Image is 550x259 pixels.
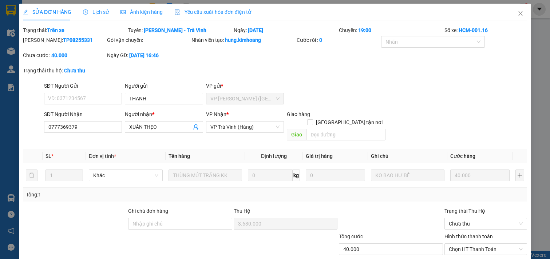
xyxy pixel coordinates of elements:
input: Ghi chú đơn hàng [128,218,232,230]
span: edit [23,9,28,15]
span: kg [293,170,300,181]
b: 0 [319,37,322,43]
div: Tổng: 1 [26,191,213,199]
span: Tổng cước [339,234,363,239]
div: Số xe: [444,26,528,34]
span: SỬA ĐƠN HÀNG [23,9,71,15]
div: Trạng thái thu hộ: [23,67,127,75]
input: 0 [450,170,510,181]
span: Thu Hộ [234,208,250,214]
span: SL [45,153,51,159]
label: Hình thức thanh toán [444,234,493,239]
button: delete [26,170,37,181]
span: Cước hàng [450,153,475,159]
span: Định lượng [261,153,287,159]
div: Trạng thái: [22,26,127,34]
span: Giao hàng [287,111,310,117]
b: [DATE] [248,27,263,33]
div: Ngày GD: [107,51,190,59]
b: HCM-001.16 [459,27,488,33]
b: [DATE] 16:46 [129,52,159,58]
img: icon [174,9,180,15]
div: Tuyến: [127,26,233,34]
div: Trạng thái Thu Hộ [444,207,527,215]
input: 0 [306,170,365,181]
span: clock-circle [83,9,88,15]
b: hung.kimhoang [225,37,261,43]
b: Chưa thu [64,68,85,73]
th: Ghi chú [368,149,448,163]
b: 19:00 [358,27,371,33]
input: Dọc đường [306,129,385,140]
button: plus [515,170,524,181]
div: Gói vận chuyển: [107,36,190,44]
span: Giao [287,129,306,140]
b: TP08255331 [63,37,93,43]
div: Cước rồi : [297,36,380,44]
label: Ghi chú đơn hàng [128,208,168,214]
span: Lịch sử [83,9,109,15]
span: picture [120,9,126,15]
span: Chọn HT Thanh Toán [449,244,523,255]
div: Người gửi [125,82,203,90]
span: Đơn vị tính [89,153,116,159]
b: Trên xe [47,27,64,33]
span: VP Trần Phú (Hàng) [210,93,280,104]
div: Chuyến: [338,26,443,34]
span: Chưa thu [449,218,523,229]
span: Giá trị hàng [306,153,333,159]
div: Người nhận [125,110,203,118]
div: Chưa cước : [23,51,106,59]
div: SĐT Người Gửi [44,82,122,90]
span: Ảnh kiện hàng [120,9,163,15]
span: Tên hàng [169,153,190,159]
div: Nhân viên tạo: [191,36,295,44]
span: VP Nhận [206,111,226,117]
div: Ngày: [233,26,338,34]
b: [PERSON_NAME] - Trà Vinh [144,27,206,33]
span: Khác [93,170,158,181]
div: VP gửi [206,82,284,90]
span: Yêu cầu xuất hóa đơn điện tử [174,9,251,15]
span: VP Trà Vinh (Hàng) [210,121,280,132]
span: user-add [193,124,199,130]
div: SĐT Người Nhận [44,110,122,118]
div: [PERSON_NAME]: [23,36,106,44]
button: Close [510,4,531,24]
input: Ghi Chú [371,170,445,181]
span: [GEOGRAPHIC_DATA] tận nơi [313,118,385,126]
input: VD: Bàn, Ghế [169,170,242,181]
b: 40.000 [51,52,67,58]
span: close [518,11,523,16]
